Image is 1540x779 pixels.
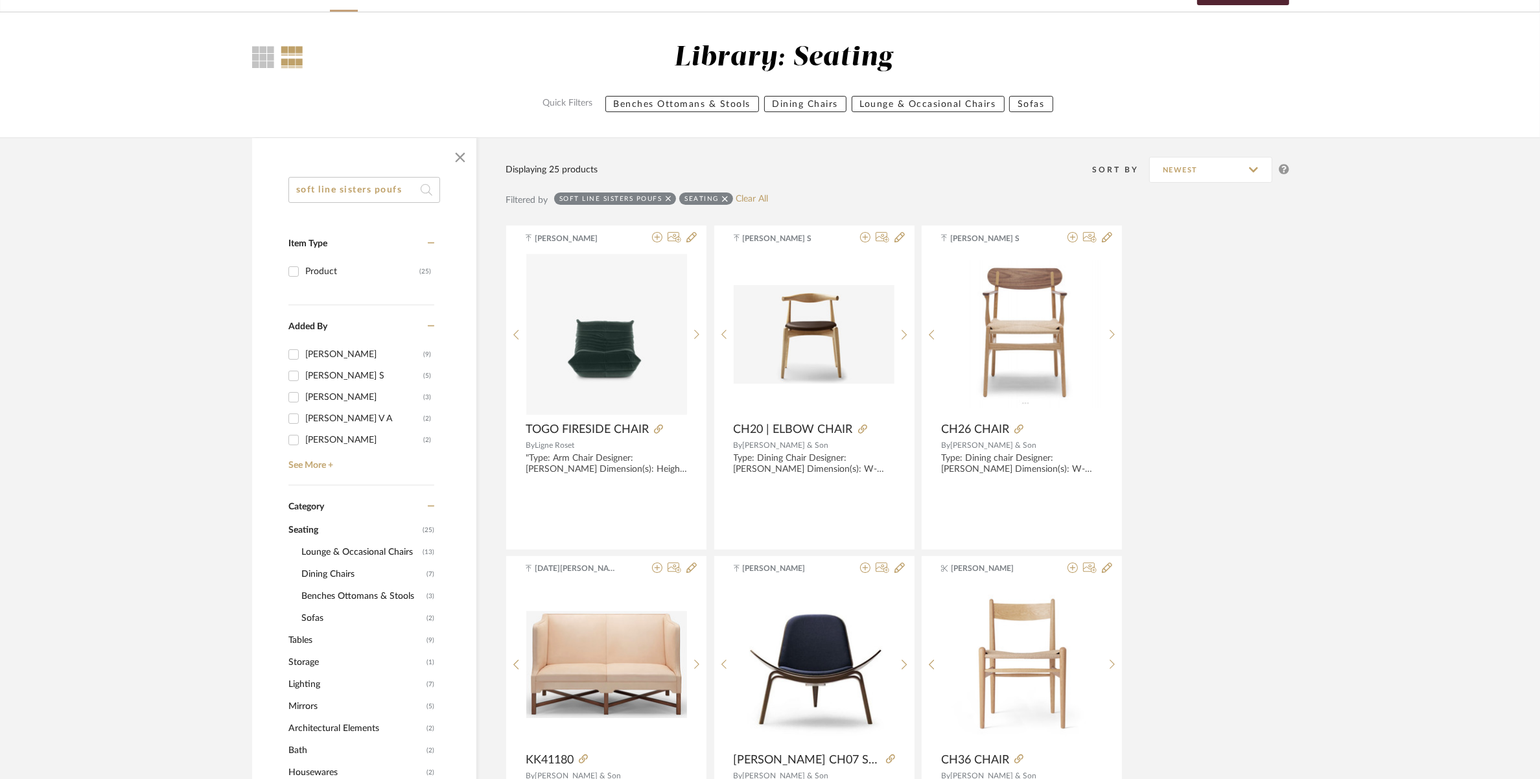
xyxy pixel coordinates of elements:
[941,753,1009,767] span: CH36 CHAIR
[288,629,423,651] span: Tables
[684,194,719,203] div: Seating
[426,630,434,651] span: (9)
[1009,96,1053,112] button: Sofas
[305,387,423,408] div: [PERSON_NAME]
[743,233,824,244] span: [PERSON_NAME] S
[419,261,431,282] div: (25)
[288,673,423,695] span: Lighting
[734,441,743,449] span: By
[426,608,434,629] span: (2)
[942,261,1102,408] img: CH26 CHAIR
[426,696,434,717] span: (5)
[764,96,847,112] button: Dining Chairs
[852,96,1005,112] button: Lounge & Occasional Chairs
[305,430,423,450] div: [PERSON_NAME]
[288,739,423,762] span: Bath
[305,344,423,365] div: [PERSON_NAME]
[1092,163,1149,176] div: Sort By
[423,430,431,450] div: (2)
[426,652,434,673] span: (1)
[674,41,892,75] div: Library: Seating
[559,194,662,203] div: soft line sisters poufs
[526,254,687,415] img: TOGO FIRESIDE CHAIR
[288,177,440,203] input: Search within 25 results
[305,408,423,429] div: [PERSON_NAME] V A
[950,441,1036,449] span: [PERSON_NAME] & Son
[605,96,760,112] button: Benches Ottomans & Stools
[526,753,574,767] span: KK41180
[743,441,829,449] span: [PERSON_NAME] & Son
[301,607,423,629] span: Sofas
[734,585,894,745] img: CARL HANSEN CH07 SHELL CHAIR
[423,366,431,386] div: (5)
[736,194,769,205] a: Clear All
[305,366,423,386] div: [PERSON_NAME] S
[288,651,423,673] span: Storage
[288,502,324,513] span: Category
[526,441,535,449] span: By
[535,233,616,244] span: [PERSON_NAME]
[447,145,473,170] button: Close
[288,239,327,248] span: Item Type
[734,753,881,767] span: [PERSON_NAME] CH07 SHELL CHAIR
[942,585,1102,745] img: CH36 CHAIR
[288,519,419,541] span: Seating
[743,563,824,574] span: [PERSON_NAME]
[423,542,434,563] span: (13)
[426,564,434,585] span: (7)
[535,563,616,574] span: [DATE][PERSON_NAME]
[426,674,434,695] span: (7)
[305,261,419,282] div: Product
[423,408,431,429] div: (2)
[423,387,431,408] div: (3)
[426,718,434,739] span: (2)
[535,96,600,112] label: Quick Filters
[951,563,1033,574] span: [PERSON_NAME]
[734,423,853,437] span: CH20 | ELBOW CHAIR
[301,585,423,607] span: Benches Ottomans & Stools
[288,717,423,739] span: Architectural Elements
[526,611,687,719] img: KK41180
[288,322,327,331] span: Added By
[941,453,1102,475] div: Type: Dining chair Designer: [PERSON_NAME] Dimension(s): W-59cm x D-52cm x H-79cm; Material/Finis...
[301,563,423,585] span: Dining Chairs
[288,695,423,717] span: Mirrors
[734,453,895,475] div: Type: Dining Chair Designer: [PERSON_NAME] Dimension(s): W-54cm x D-47cm x H-73cm; Seat Ht-46cm M...
[423,344,431,365] div: (9)
[941,423,1009,437] span: CH26 CHAIR
[506,163,598,177] div: Displaying 25 products
[526,453,687,475] div: "Type: Arm Chair Designer:[PERSON_NAME] Dimension(s): Height 700 mm Width 870 mm Depth 1,020 mm S...
[423,520,434,541] span: (25)
[941,441,950,449] span: By
[506,193,548,207] div: Filtered by
[285,450,434,471] a: See More +
[526,423,649,437] span: TOGO FIRESIDE CHAIR
[426,586,434,607] span: (3)
[734,285,894,384] img: CH20 | ELBOW CHAIR
[950,233,1032,244] span: [PERSON_NAME] S
[535,441,574,449] span: Ligne Roset
[426,740,434,761] span: (2)
[301,541,419,563] span: Lounge & Occasional Chairs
